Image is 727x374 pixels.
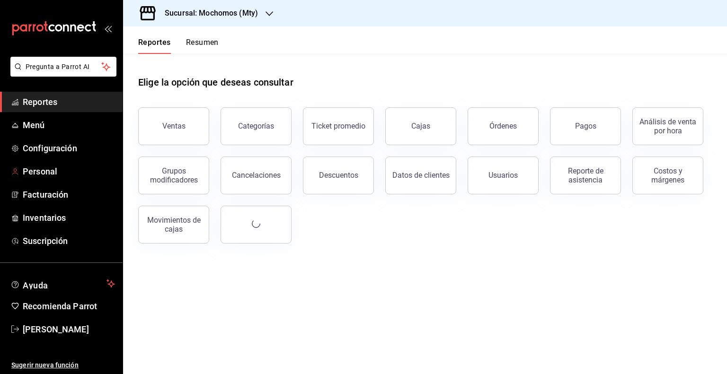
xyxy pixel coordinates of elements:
[138,157,209,194] button: Grupos modificadores
[411,121,431,132] div: Cajas
[221,157,292,194] button: Cancelaciones
[144,216,203,234] div: Movimientos de cajas
[138,38,171,54] button: Reportes
[632,157,703,194] button: Costos y márgenes
[311,122,365,130] div: Ticket promedio
[575,122,596,130] div: Pagos
[138,75,293,89] h1: Elige la opción que deseas consultar
[489,122,517,130] div: Órdenes
[550,157,621,194] button: Reporte de asistencia
[488,171,518,180] div: Usuarios
[23,211,115,224] span: Inventarios
[7,69,116,78] a: Pregunta a Parrot AI
[23,235,115,247] span: Suscripción
[11,360,115,370] span: Sugerir nueva función
[23,300,115,313] span: Recomienda Parrot
[319,171,358,180] div: Descuentos
[162,122,186,130] div: Ventas
[23,96,115,108] span: Reportes
[23,165,115,178] span: Personal
[468,157,539,194] button: Usuarios
[385,107,456,145] a: Cajas
[385,157,456,194] button: Datos de clientes
[23,119,115,131] span: Menú
[186,38,219,54] button: Resumen
[303,157,374,194] button: Descuentos
[144,166,203,184] div: Grupos modificadores
[550,107,621,145] button: Pagos
[23,323,115,336] span: [PERSON_NAME]
[303,107,374,145] button: Ticket promedio
[468,107,539,145] button: Órdenes
[392,171,450,180] div: Datos de clientes
[104,25,112,32] button: open_drawer_menu
[238,122,274,130] div: Categorías
[556,166,615,184] div: Reporte de asistencia
[26,62,102,72] span: Pregunta a Parrot AI
[638,166,697,184] div: Costos y márgenes
[138,38,219,54] div: navigation tabs
[157,8,258,19] h3: Sucursal: Mochomos (Mty)
[221,107,292,145] button: Categorías
[232,171,281,180] div: Cancelaciones
[10,57,116,77] button: Pregunta a Parrot AI
[632,107,703,145] button: Análisis de venta por hora
[23,278,103,289] span: Ayuda
[138,206,209,244] button: Movimientos de cajas
[638,117,697,135] div: Análisis de venta por hora
[23,142,115,155] span: Configuración
[23,188,115,201] span: Facturación
[138,107,209,145] button: Ventas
